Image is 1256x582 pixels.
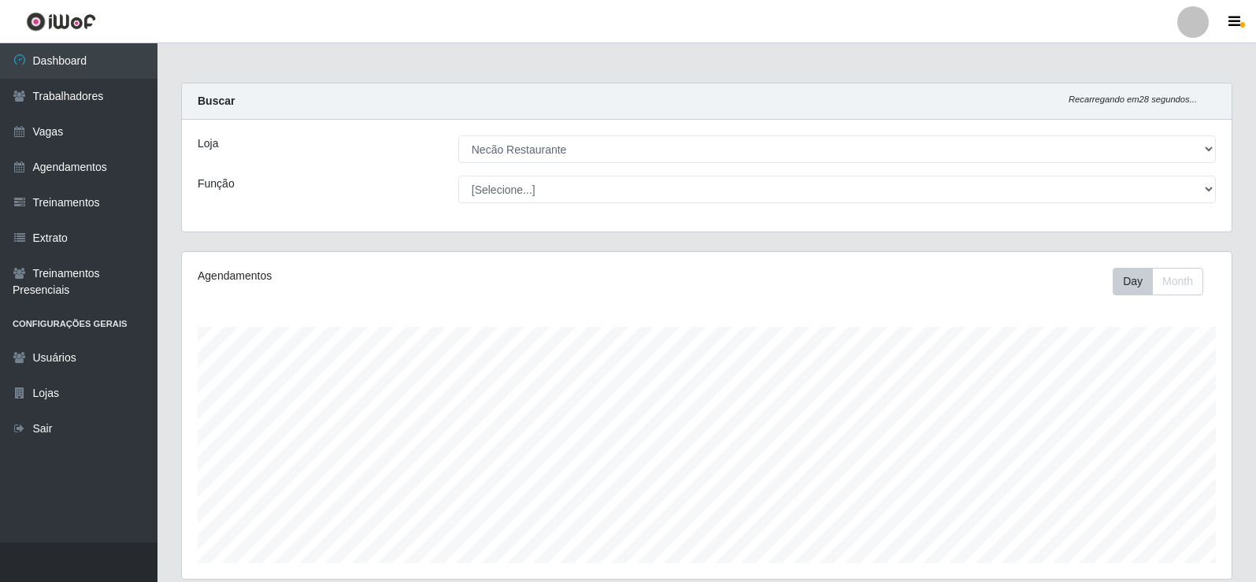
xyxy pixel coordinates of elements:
img: CoreUI Logo [26,12,96,32]
label: Loja [198,135,218,152]
button: Month [1152,268,1203,295]
label: Função [198,176,235,192]
div: First group [1113,268,1203,295]
strong: Buscar [198,95,235,107]
button: Day [1113,268,1153,295]
div: Agendamentos [198,268,608,284]
i: Recarregando em 28 segundos... [1069,95,1197,104]
div: Toolbar with button groups [1113,268,1216,295]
